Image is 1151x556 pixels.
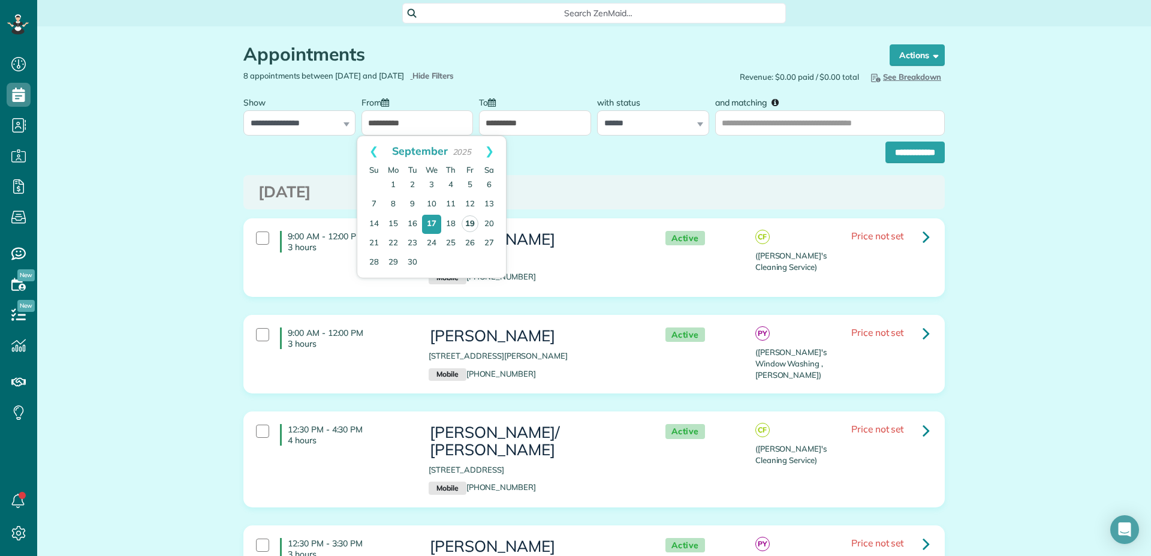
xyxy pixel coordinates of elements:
span: Wednesday [426,165,438,175]
a: 30 [403,253,422,272]
a: 26 [460,234,480,253]
a: Mobile[PHONE_NUMBER] [429,482,536,492]
span: CF [755,423,770,437]
span: Price not set [851,326,904,338]
span: Friday [466,165,474,175]
span: ([PERSON_NAME]'s Cleaning Service) [755,251,827,272]
span: Tuesday [408,165,417,175]
button: Actions [890,44,945,66]
a: 23 [403,234,422,253]
a: 11 [441,195,460,214]
label: and matching [715,91,788,113]
a: 2 [403,176,422,195]
div: 8 appointments between [DATE] and [DATE] [234,70,594,82]
span: ([PERSON_NAME]'s Window Washing , [PERSON_NAME]) [755,347,827,380]
a: Mobile[PHONE_NUMBER] [429,272,536,281]
h3: [PERSON_NAME] [429,327,641,345]
a: 28 [364,253,384,272]
span: Sunday [369,165,379,175]
a: 22 [384,234,403,253]
h3: [PERSON_NAME] [429,231,641,248]
a: 20 [480,215,499,234]
span: New [17,300,35,312]
a: 25 [441,234,460,253]
span: PY [755,326,770,341]
span: Active [665,231,705,246]
span: PY [755,537,770,551]
a: 18 [441,215,460,234]
span: September [392,144,448,157]
p: [STREET_ADDRESS] [429,254,641,265]
h3: [DATE] [258,184,930,201]
span: Thursday [446,165,456,175]
p: [STREET_ADDRESS][PERSON_NAME] [429,350,641,362]
a: 12 [460,195,480,214]
button: See Breakdown [865,70,945,83]
span: Active [665,424,705,439]
a: Prev [357,136,390,166]
a: 21 [364,234,384,253]
a: Hide Filters [410,71,454,80]
h1: Appointments [243,44,867,64]
span: Price not set [851,423,904,435]
h4: 9:00 AM - 12:00 PM [280,327,411,349]
span: Active [665,538,705,553]
a: 6 [480,176,499,195]
span: New [17,269,35,281]
h3: [PERSON_NAME] [429,538,641,555]
span: CF [755,230,770,244]
a: 17 [422,215,441,234]
a: Mobile[PHONE_NUMBER] [429,369,536,378]
div: Open Intercom Messenger [1110,515,1139,544]
a: 1 [384,176,403,195]
a: 7 [364,195,384,214]
p: 4 hours [288,435,411,446]
span: Saturday [484,165,494,175]
h4: 9:00 AM - 12:00 PM [280,231,411,253]
small: Mobile [429,482,466,495]
a: 27 [480,234,499,253]
p: 3 hours [288,242,411,253]
p: 3 hours [288,338,411,349]
a: 4 [441,176,460,195]
label: From [361,91,395,113]
span: Price not set [851,230,904,242]
span: Price not set [851,537,904,549]
a: 10 [422,195,441,214]
span: See Breakdown [869,72,941,82]
a: 13 [480,195,499,214]
span: 2025 [453,147,472,157]
span: ([PERSON_NAME]'s Cleaning Service) [755,444,827,465]
a: 14 [364,215,384,234]
a: 3 [422,176,441,195]
a: 8 [384,195,403,214]
h4: 12:30 PM - 4:30 PM [280,424,411,446]
a: Next [473,136,506,166]
p: [STREET_ADDRESS] [429,464,641,476]
span: Monday [388,165,399,175]
span: Hide Filters [412,70,454,82]
a: 9 [403,195,422,214]
label: To [479,91,502,113]
a: 15 [384,215,403,234]
a: 24 [422,234,441,253]
a: 5 [460,176,480,195]
span: Active [665,327,705,342]
h3: [PERSON_NAME]/ [PERSON_NAME] [429,424,641,458]
a: 19 [462,215,478,232]
span: Revenue: $0.00 paid / $0.00 total [740,71,859,83]
a: 29 [384,253,403,272]
small: Mobile [429,368,466,381]
a: 16 [403,215,422,234]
